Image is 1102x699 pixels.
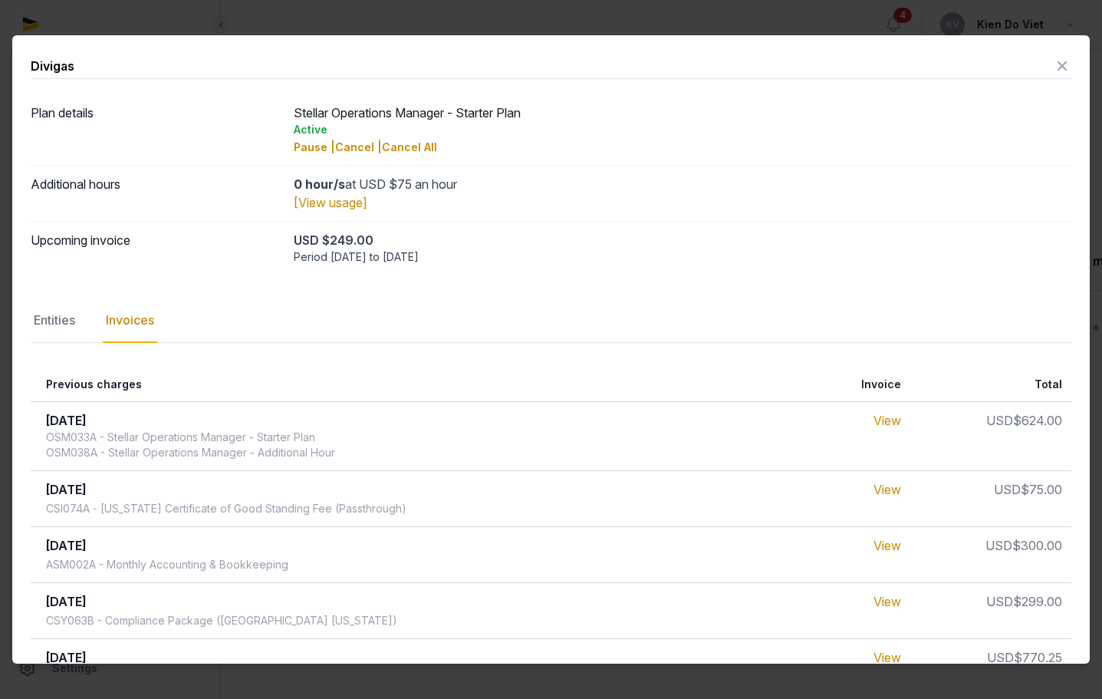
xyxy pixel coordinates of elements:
[873,413,901,428] a: View
[711,368,910,402] th: Invoice
[986,594,1013,609] span: USD
[31,104,281,156] dt: Plan details
[873,482,901,497] a: View
[294,176,345,192] strong: 0 hour/s
[46,413,87,428] span: [DATE]
[46,501,406,516] div: CSI074A - [US_STATE] Certificate of Good Standing Fee (Passthrough)
[294,231,1071,249] div: USD $249.00
[46,613,397,628] div: CSY063B - Compliance Package ([GEOGRAPHIC_DATA] [US_STATE])
[31,57,74,75] div: Divigas
[985,538,1012,553] span: USD
[987,650,1014,665] span: USD
[1014,650,1062,665] span: $770.25
[335,140,382,153] span: Cancel |
[1012,538,1062,553] span: $300.00
[294,140,335,153] span: Pause |
[1013,413,1062,428] span: $624.00
[31,175,281,212] dt: Additional hours
[31,298,78,343] div: Entities
[986,413,1013,428] span: USD
[382,140,437,153] span: Cancel All
[46,430,335,460] div: OSM033A - Stellar Operations Manager - Starter Plan OSM038A - Stellar Operations Manager - Additi...
[46,557,288,572] div: ASM002A - Monthly Accounting & Bookkeeping
[910,368,1071,402] th: Total
[103,298,157,343] div: Invoices
[31,298,1071,343] nav: Tabs
[1021,482,1062,497] span: $75.00
[294,195,367,210] a: [View usage]
[46,650,87,665] span: [DATE]
[294,175,1071,193] div: at USD $75 an hour
[31,368,711,402] th: Previous charges
[873,538,901,553] a: View
[31,231,281,265] dt: Upcoming invoice
[46,594,87,609] span: [DATE]
[46,538,87,553] span: [DATE]
[294,104,1071,156] div: Stellar Operations Manager - Starter Plan
[873,594,901,609] a: View
[294,249,1071,265] div: Period [DATE] to [DATE]
[46,482,87,497] span: [DATE]
[873,650,901,665] a: View
[994,482,1021,497] span: USD
[294,122,1071,137] div: Active
[1013,594,1062,609] span: $299.00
